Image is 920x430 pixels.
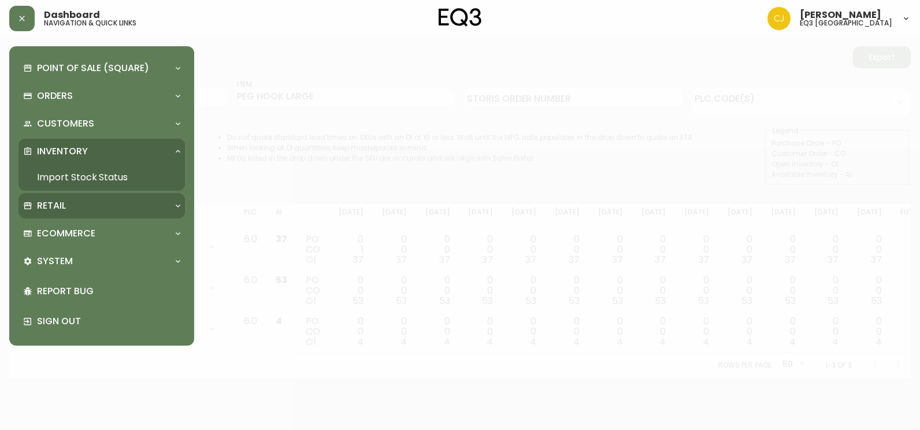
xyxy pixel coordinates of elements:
[37,255,73,268] p: System
[18,221,185,246] div: Ecommerce
[37,117,94,130] p: Customers
[18,164,185,191] a: Import Stock Status
[37,227,95,240] p: Ecommerce
[37,285,180,298] p: Report Bug
[37,145,88,158] p: Inventory
[767,7,791,30] img: 7836c8950ad67d536e8437018b5c2533
[18,111,185,136] div: Customers
[37,315,180,328] p: Sign Out
[44,10,100,20] span: Dashboard
[800,20,892,27] h5: eq3 [GEOGRAPHIC_DATA]
[18,55,185,81] div: Point of Sale (Square)
[37,199,66,212] p: Retail
[44,20,136,27] h5: navigation & quick links
[18,249,185,274] div: System
[800,10,881,20] span: [PERSON_NAME]
[439,8,481,27] img: logo
[18,83,185,109] div: Orders
[18,193,185,218] div: Retail
[18,139,185,164] div: Inventory
[37,90,73,102] p: Orders
[18,276,185,306] div: Report Bug
[18,306,185,336] div: Sign Out
[37,62,149,75] p: Point of Sale (Square)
